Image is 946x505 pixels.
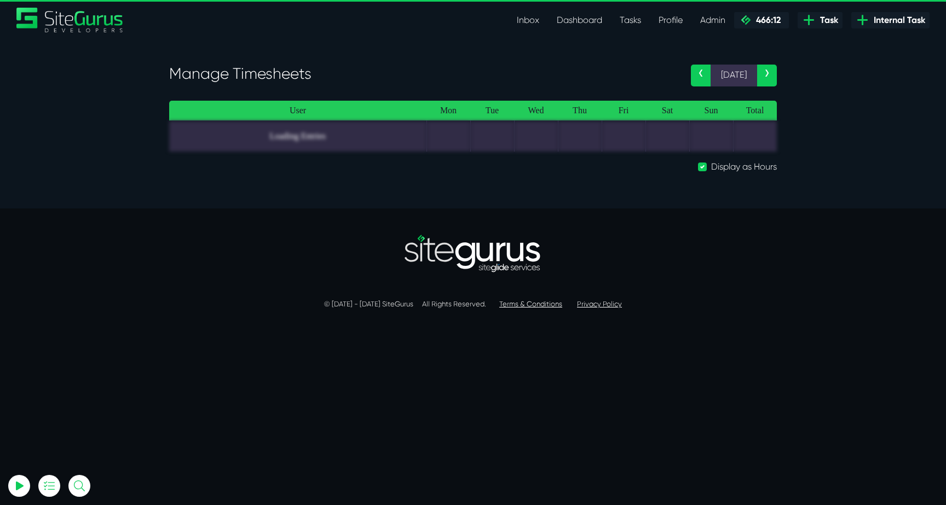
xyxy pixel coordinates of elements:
[514,101,558,121] th: Wed
[711,65,757,86] span: [DATE]
[169,299,777,310] p: © [DATE] - [DATE] SiteGurus All Rights Reserved.
[816,14,838,27] span: Task
[798,12,843,28] a: Task
[470,101,514,121] th: Tue
[691,9,734,31] a: Admin
[558,101,602,121] th: Thu
[851,12,930,28] a: Internal Task
[650,9,691,31] a: Profile
[645,101,689,121] th: Sat
[734,12,789,28] a: 466:12
[16,8,124,32] a: SiteGurus
[16,8,124,32] img: Sitegurus Logo
[733,101,777,121] th: Total
[169,101,426,121] th: User
[508,9,548,31] a: Inbox
[611,9,650,31] a: Tasks
[691,65,711,86] a: ‹
[752,15,781,25] span: 466:12
[711,160,777,173] label: Display as Hours
[869,14,925,27] span: Internal Task
[169,120,426,152] td: Loading Entries
[577,300,622,308] a: Privacy Policy
[689,101,733,121] th: Sun
[499,300,562,308] a: Terms & Conditions
[426,101,470,121] th: Mon
[548,9,611,31] a: Dashboard
[602,101,645,121] th: Fri
[757,65,777,86] a: ›
[169,65,674,83] h3: Manage Timesheets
